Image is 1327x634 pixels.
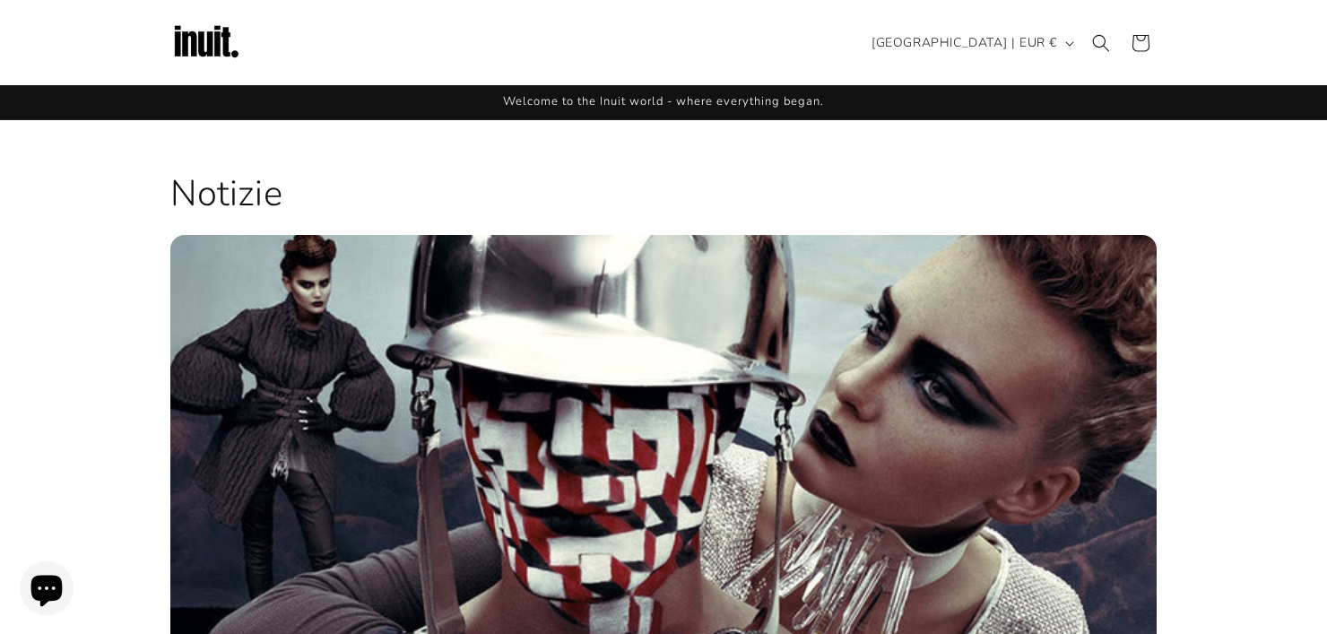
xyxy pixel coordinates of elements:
inbox-online-store-chat: Shopify online store chat [14,561,79,620]
h1: Notizie [170,170,1157,217]
img: Inuit Logo [170,7,242,79]
button: [GEOGRAPHIC_DATA] | EUR € [861,26,1081,60]
div: Announcement [170,85,1157,119]
summary: Search [1081,23,1121,63]
span: [GEOGRAPHIC_DATA] | EUR € [872,33,1057,52]
span: Welcome to the Inuit world - where everything began. [503,93,824,109]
